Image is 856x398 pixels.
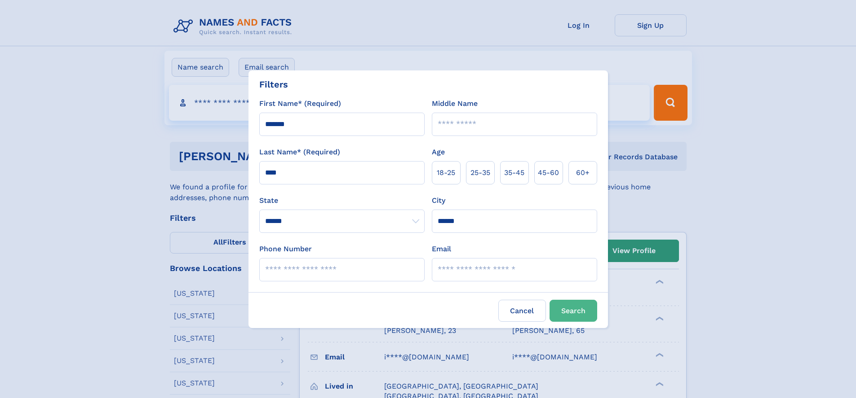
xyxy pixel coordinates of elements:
[432,244,451,254] label: Email
[538,167,559,178] span: 45‑60
[470,167,490,178] span: 25‑35
[504,167,524,178] span: 35‑45
[259,98,341,109] label: First Name* (Required)
[432,195,445,206] label: City
[259,78,288,91] div: Filters
[432,147,445,157] label: Age
[576,167,590,178] span: 60+
[432,98,478,109] label: Middle Name
[498,300,546,322] label: Cancel
[550,300,597,322] button: Search
[437,167,455,178] span: 18‑25
[259,244,312,254] label: Phone Number
[259,195,425,206] label: State
[259,147,340,157] label: Last Name* (Required)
